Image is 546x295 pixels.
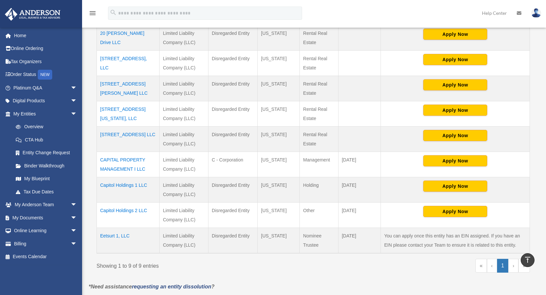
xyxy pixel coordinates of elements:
img: Anderson Advisors Platinum Portal [3,8,62,21]
td: CAPITAL PROPERTY MANAGEMENT I LLC [97,152,160,177]
td: Limited Liability Company (LLC) [160,152,208,177]
span: arrow_drop_down [71,224,84,238]
a: First [475,259,487,273]
td: Capitol Holdings 2 LLC [97,202,160,228]
button: Apply Now [423,54,487,65]
td: [DATE] [338,152,381,177]
td: Eetsurt 1, LLC [97,228,160,253]
em: *Need assistance ? [89,284,214,289]
a: requesting an entity dissolution [132,284,211,289]
span: arrow_drop_down [71,198,84,212]
span: arrow_drop_down [71,107,84,121]
td: Limited Liability Company (LLC) [160,228,208,253]
a: Tax Organizers [5,55,87,68]
td: [DATE] [338,202,381,228]
td: Rental Real Estate [300,126,339,152]
button: Apply Now [423,206,487,217]
span: arrow_drop_down [71,81,84,95]
td: Rental Real Estate [300,101,339,126]
a: Digital Productsarrow_drop_down [5,94,87,108]
a: Tax Due Dates [9,185,84,198]
a: Previous [487,259,497,273]
div: NEW [38,70,52,80]
a: Binder Walkthrough [9,159,84,172]
a: Last [518,259,530,273]
td: [STREET_ADDRESS] LLC [97,126,160,152]
td: [US_STATE] [258,202,300,228]
td: [DATE] [338,177,381,202]
a: Entity Change Request [9,146,84,160]
td: Capitol Holdings 1 LLC [97,177,160,202]
td: Disregarded Entity [208,50,258,76]
a: Overview [9,120,80,134]
td: Limited Liability Company (LLC) [160,126,208,152]
td: [US_STATE] [258,76,300,101]
button: Apply Now [423,79,487,90]
div: Showing 1 to 9 of 9 entries [97,259,308,271]
td: Disregarded Entity [208,25,258,51]
a: Order StatusNEW [5,68,87,82]
td: Rental Real Estate [300,50,339,76]
a: vertical_align_top [521,253,535,267]
a: Billingarrow_drop_down [5,237,87,250]
i: search [110,9,117,16]
td: 20 [PERSON_NAME] Drive LLC [97,25,160,51]
td: Disregarded Entity [208,76,258,101]
button: Apply Now [423,130,487,141]
img: User Pic [531,8,541,18]
a: Online Ordering [5,42,87,55]
td: C - Corporation [208,152,258,177]
td: [STREET_ADDRESS], LLC [97,50,160,76]
button: Apply Now [423,29,487,40]
td: Limited Liability Company (LLC) [160,177,208,202]
td: Limited Liability Company (LLC) [160,101,208,126]
a: menu [89,12,97,17]
td: [US_STATE] [258,126,300,152]
td: Rental Real Estate [300,25,339,51]
a: Home [5,29,87,42]
a: CTA Hub [9,133,84,146]
td: Disregarded Entity [208,126,258,152]
td: [US_STATE] [258,50,300,76]
td: [US_STATE] [258,228,300,253]
a: My Anderson Teamarrow_drop_down [5,198,87,211]
td: Disregarded Entity [208,202,258,228]
span: arrow_drop_down [71,237,84,251]
td: [US_STATE] [258,25,300,51]
a: My Documentsarrow_drop_down [5,211,87,224]
td: Disregarded Entity [208,101,258,126]
td: Disregarded Entity [208,228,258,253]
span: arrow_drop_down [71,211,84,225]
td: Rental Real Estate [300,76,339,101]
td: You can apply once this entity has an EIN assigned. If you have an EIN please contact your Team t... [381,228,530,253]
td: Limited Liability Company (LLC) [160,202,208,228]
a: Next [508,259,518,273]
td: Limited Liability Company (LLC) [160,25,208,51]
a: Events Calendar [5,250,87,263]
a: 1 [497,259,509,273]
button: Apply Now [423,105,487,116]
td: Other [300,202,339,228]
td: Nominee Trustee [300,228,339,253]
td: [STREET_ADDRESS][US_STATE], LLC [97,101,160,126]
td: Disregarded Entity [208,177,258,202]
td: [STREET_ADDRESS][PERSON_NAME] LLC [97,76,160,101]
td: [DATE] [338,228,381,253]
td: [US_STATE] [258,101,300,126]
i: vertical_align_top [524,256,532,264]
td: Holding [300,177,339,202]
td: Management [300,152,339,177]
span: arrow_drop_down [71,94,84,108]
a: My Entitiesarrow_drop_down [5,107,84,120]
td: Limited Liability Company (LLC) [160,50,208,76]
a: Online Learningarrow_drop_down [5,224,87,237]
i: menu [89,9,97,17]
td: [US_STATE] [258,152,300,177]
td: [US_STATE] [258,177,300,202]
a: My Blueprint [9,172,84,185]
button: Apply Now [423,181,487,192]
a: Platinum Q&Aarrow_drop_down [5,81,87,94]
button: Apply Now [423,155,487,166]
td: Limited Liability Company (LLC) [160,76,208,101]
